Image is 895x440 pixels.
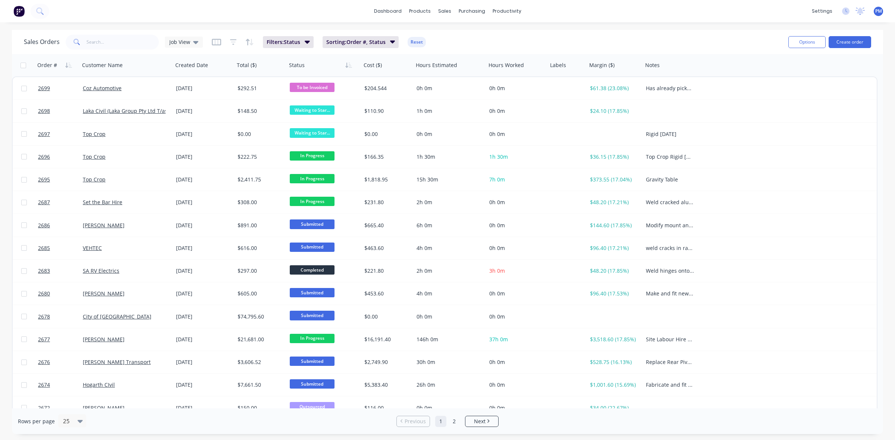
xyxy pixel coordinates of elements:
[83,404,125,411] a: [PERSON_NAME]
[364,267,408,275] div: $221.80
[646,290,694,297] div: Make and fit new mount to attach cage frame to canopy racks on landcruiser ute
[290,151,335,161] span: In Progress
[364,313,408,320] div: $0.00
[489,130,505,137] span: 0h 0m
[38,328,83,351] a: 2677
[38,130,50,138] span: 2697
[434,6,455,17] div: sales
[18,418,55,425] span: Rows per page
[176,336,232,343] div: [DATE]
[590,381,637,389] div: $1,001.60 (15.69%)
[489,85,505,92] span: 0h 0m
[489,107,505,114] span: 0h 0m
[364,85,408,92] div: $204.544
[176,313,232,320] div: [DATE]
[646,85,694,92] div: Has already picked up
[290,311,335,320] span: Submitted
[38,85,50,92] span: 2699
[417,290,480,297] div: 4h 0m
[38,351,83,373] a: 2676
[176,85,232,92] div: [DATE]
[646,153,694,161] div: Top Crop Rigid [DATE]
[238,176,282,183] div: $2,411.75
[364,199,408,206] div: $231.80
[646,176,694,183] div: Gravity Table
[176,153,232,161] div: [DATE]
[238,153,282,161] div: $222.75
[323,36,399,48] button: Sorting:Order #, Status
[237,61,257,69] div: Total ($)
[449,416,460,427] a: Page 2
[417,107,480,115] div: 1h 0m
[38,146,83,168] a: 2696
[590,404,637,412] div: $34.00 (22.67%)
[290,402,335,411] span: Outsourced
[38,282,83,305] a: 2680
[87,35,159,50] input: Search...
[326,38,386,46] span: Sorting: Order #, Status
[489,153,508,160] span: 1h 30m
[238,358,282,366] div: $3,606.52
[83,313,151,320] a: City of [GEOGRAPHIC_DATA]
[83,358,151,365] a: [PERSON_NAME] Transport
[83,176,106,183] a: Top Crop
[364,153,408,161] div: $166.35
[590,244,637,252] div: $96.40 (17.21%)
[238,336,282,343] div: $21,681.00
[290,334,335,343] span: In Progress
[83,290,125,297] a: [PERSON_NAME]
[489,267,505,274] span: 3h 0m
[417,381,480,389] div: 26h 0m
[238,244,282,252] div: $616.00
[489,290,505,297] span: 0h 0m
[267,38,300,46] span: Filters: Status
[238,381,282,389] div: $7,661.50
[364,107,408,115] div: $110.90
[176,130,232,138] div: [DATE]
[788,36,826,48] button: Options
[83,85,122,92] a: Coz Automotive
[38,176,50,183] span: 2695
[417,199,480,206] div: 2h 0m
[38,358,50,366] span: 2676
[405,6,434,17] div: products
[646,358,694,366] div: Replace Rear Pivots 50mm - customer to supply bushes
[808,6,836,17] div: settings
[370,6,405,17] a: dashboard
[590,267,637,275] div: $48.20 (17.85%)
[290,243,335,252] span: Submitted
[489,244,505,251] span: 0h 0m
[417,244,480,252] div: 4h 0m
[489,358,505,365] span: 0h 0m
[590,199,637,206] div: $48.20 (17.21%)
[38,153,50,161] span: 2696
[364,381,408,389] div: $5,383.40
[364,358,408,366] div: $2,749.90
[417,153,480,161] div: 1h 30m
[38,168,83,191] a: 2695
[289,61,305,69] div: Status
[364,336,408,343] div: $16,191.40
[38,107,50,115] span: 2698
[169,38,190,46] span: Job View
[290,265,335,275] span: Completed
[474,418,486,425] span: Next
[455,6,489,17] div: purchasing
[489,381,505,388] span: 0h 0m
[290,174,335,183] span: In Progress
[397,418,430,425] a: Previous page
[646,222,694,229] div: Modify mount and fit power steering pump to F100 truck
[238,313,282,320] div: $74,795.60
[417,267,480,275] div: 2h 0m
[238,85,282,92] div: $292.51
[83,336,125,343] a: [PERSON_NAME]
[176,199,232,206] div: [DATE]
[83,267,119,274] a: SA RV Electrics
[238,404,282,412] div: $150.00
[417,130,480,138] div: 0h 0m
[590,176,637,183] div: $373.55 (17.04%)
[176,222,232,229] div: [DATE]
[364,130,408,138] div: $0.00
[38,306,83,328] a: 2678
[290,357,335,366] span: Submitted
